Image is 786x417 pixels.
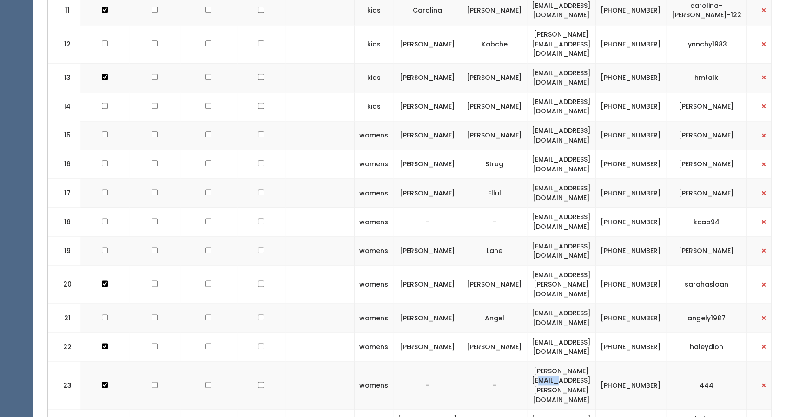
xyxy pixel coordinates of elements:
td: womens [355,208,393,236]
td: [PERSON_NAME] [462,63,527,92]
td: sarahasloan [666,265,747,304]
td: 19 [48,236,80,265]
td: [PERSON_NAME][EMAIL_ADDRESS][PERSON_NAME][DOMAIN_NAME] [527,361,596,409]
td: womens [355,361,393,409]
td: [PERSON_NAME] [393,332,462,361]
td: [PERSON_NAME] [393,25,462,63]
td: [EMAIL_ADDRESS][DOMAIN_NAME] [527,236,596,265]
td: [PERSON_NAME] [666,150,747,179]
td: - [393,208,462,236]
td: [PHONE_NUMBER] [596,304,666,332]
td: womens [355,304,393,332]
td: lynnchy1983 [666,25,747,63]
td: [PERSON_NAME] [393,304,462,332]
td: kcao94 [666,208,747,236]
td: 17 [48,179,80,208]
td: [PERSON_NAME] [666,121,747,150]
td: [EMAIL_ADDRESS][DOMAIN_NAME] [527,121,596,150]
td: 21 [48,304,80,332]
td: [PERSON_NAME] [393,121,462,150]
td: [PERSON_NAME] [462,92,527,121]
td: womens [355,236,393,265]
td: 13 [48,63,80,92]
td: - [462,361,527,409]
td: [EMAIL_ADDRESS][DOMAIN_NAME] [527,150,596,179]
td: [PHONE_NUMBER] [596,92,666,121]
td: Strug [462,150,527,179]
td: [PHONE_NUMBER] [596,121,666,150]
td: kids [355,92,393,121]
td: womens [355,150,393,179]
td: [PHONE_NUMBER] [596,265,666,304]
td: Angel [462,304,527,332]
td: [PERSON_NAME] [393,236,462,265]
td: [PHONE_NUMBER] [596,25,666,63]
td: [EMAIL_ADDRESS][DOMAIN_NAME] [527,63,596,92]
td: [PERSON_NAME] [393,179,462,208]
td: 22 [48,332,80,361]
td: 16 [48,150,80,179]
td: [PHONE_NUMBER] [596,150,666,179]
td: [EMAIL_ADDRESS][DOMAIN_NAME] [527,179,596,208]
td: 20 [48,265,80,304]
td: [PERSON_NAME] [666,92,747,121]
td: [PERSON_NAME] [462,265,527,304]
td: kids [355,25,393,63]
td: 15 [48,121,80,150]
td: [EMAIL_ADDRESS][DOMAIN_NAME] [527,208,596,236]
td: - [393,361,462,409]
td: [EMAIL_ADDRESS][DOMAIN_NAME] [527,304,596,332]
td: [PHONE_NUMBER] [596,63,666,92]
td: 23 [48,361,80,409]
td: [PERSON_NAME] [393,150,462,179]
td: Lane [462,236,527,265]
td: [PERSON_NAME] [666,179,747,208]
td: haleydion [666,332,747,361]
td: Kabche [462,25,527,63]
td: 12 [48,25,80,63]
td: womens [355,265,393,304]
td: hmtalk [666,63,747,92]
td: [PERSON_NAME] [462,121,527,150]
td: kids [355,63,393,92]
td: angely1987 [666,304,747,332]
td: [PERSON_NAME][EMAIL_ADDRESS][DOMAIN_NAME] [527,25,596,63]
td: 18 [48,208,80,236]
td: [PERSON_NAME] [393,63,462,92]
td: womens [355,332,393,361]
td: Ellul [462,179,527,208]
td: [PERSON_NAME] [462,332,527,361]
td: [EMAIL_ADDRESS][DOMAIN_NAME] [527,332,596,361]
td: [PERSON_NAME] [666,236,747,265]
td: [PERSON_NAME] [393,92,462,121]
td: [EMAIL_ADDRESS][DOMAIN_NAME] [527,92,596,121]
td: 14 [48,92,80,121]
td: 444 [666,361,747,409]
td: [PHONE_NUMBER] [596,179,666,208]
td: womens [355,121,393,150]
td: [PHONE_NUMBER] [596,361,666,409]
td: womens [355,179,393,208]
td: [PHONE_NUMBER] [596,332,666,361]
td: - [462,208,527,236]
td: [EMAIL_ADDRESS][PERSON_NAME][DOMAIN_NAME] [527,265,596,304]
td: [PHONE_NUMBER] [596,208,666,236]
td: [PERSON_NAME] [393,265,462,304]
td: [PHONE_NUMBER] [596,236,666,265]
